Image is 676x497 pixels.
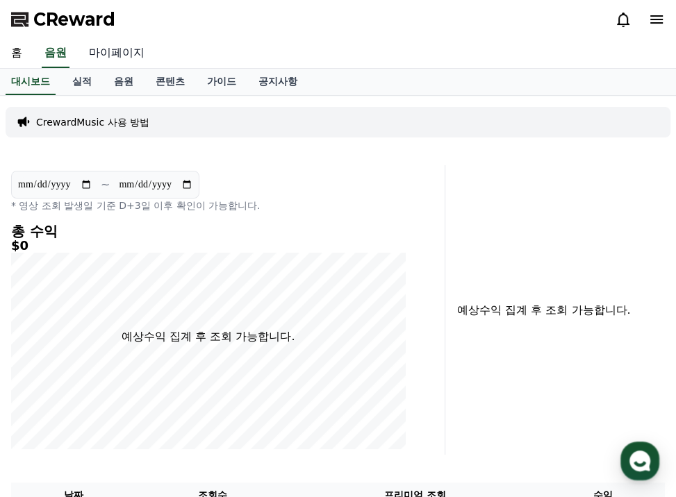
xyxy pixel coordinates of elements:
[179,382,267,416] a: 설정
[11,224,406,239] h4: 총 수익
[44,403,52,414] span: 홈
[456,302,632,319] p: 예상수익 집계 후 조회 가능합니다.
[61,69,103,95] a: 실적
[36,115,149,129] a: CrewardMusic 사용 방법
[145,69,196,95] a: 콘텐츠
[247,69,308,95] a: 공지사항
[33,8,115,31] span: CReward
[92,382,179,416] a: 대화
[11,239,406,253] h5: $0
[103,69,145,95] a: 음원
[11,199,406,212] p: * 영상 조회 발생일 기준 D+3일 이후 확인이 가능합니다.
[127,403,144,414] span: 대화
[122,328,295,345] p: 예상수익 집계 후 조회 가능합니다.
[11,8,115,31] a: CReward
[101,176,110,193] p: ~
[42,39,69,68] a: 음원
[215,403,231,414] span: 설정
[4,382,92,416] a: 홈
[196,69,247,95] a: 가이드
[78,39,156,68] a: 마이페이지
[6,69,56,95] a: 대시보드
